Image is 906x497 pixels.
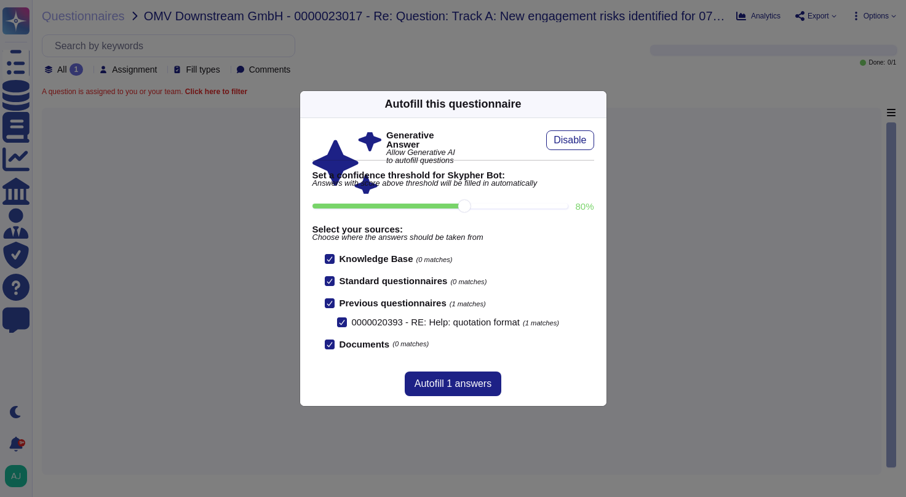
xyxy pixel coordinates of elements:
span: Choose where the answers should be taken from [312,234,594,242]
span: Answers with score above threshold will be filled in automatically [312,180,594,188]
span: Autofill 1 answers [415,379,491,389]
span: (1 matches) [523,319,559,327]
span: (0 matches) [416,256,453,263]
span: 0000020393 - RE: Help: quotation format [352,317,520,327]
button: Disable [546,130,594,150]
b: Set a confidence threshold for Skypher Bot: [312,170,594,180]
b: Knowledge Base [340,253,413,264]
span: (0 matches) [450,278,487,285]
button: Autofill 1 answers [405,372,501,396]
div: Autofill this questionnaire [384,96,521,113]
span: Allow Generative AI to autofill questions [386,149,456,165]
span: Disable [554,135,586,145]
b: Generative Answer [386,130,456,149]
b: Documents [340,340,390,349]
b: Select your sources: [312,225,594,234]
b: Previous questionnaires [340,298,447,308]
span: (0 matches) [392,341,429,348]
label: 80 % [575,202,594,211]
b: Standard questionnaires [340,276,448,286]
span: (1 matches) [450,300,486,308]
